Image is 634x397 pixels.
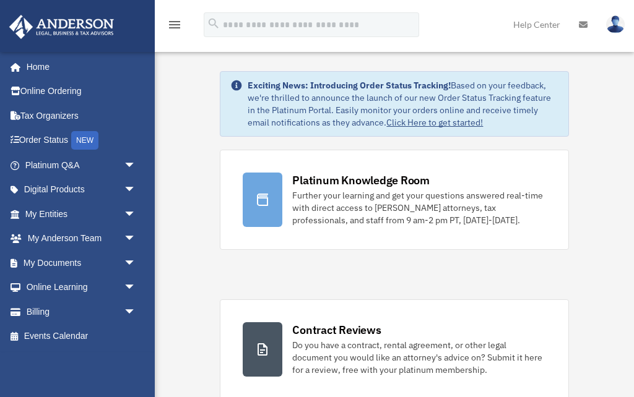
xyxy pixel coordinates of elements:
strong: Exciting News: Introducing Order Status Tracking! [248,80,451,91]
a: Online Learningarrow_drop_down [9,275,155,300]
span: arrow_drop_down [124,275,149,301]
div: Further your learning and get your questions answered real-time with direct access to [PERSON_NAM... [292,189,545,226]
span: arrow_drop_down [124,153,149,178]
a: My Entitiesarrow_drop_down [9,202,155,226]
i: menu [167,17,182,32]
span: arrow_drop_down [124,250,149,276]
a: Events Calendar [9,324,155,349]
span: arrow_drop_down [124,226,149,252]
span: arrow_drop_down [124,177,149,203]
div: Platinum Knowledge Room [292,173,430,188]
span: arrow_drop_down [124,202,149,227]
span: arrow_drop_down [124,299,149,325]
a: Order StatusNEW [9,128,155,153]
div: Contract Reviews [292,322,381,338]
div: NEW [71,131,98,150]
div: Do you have a contract, rental agreement, or other legal document you would like an attorney's ad... [292,339,545,376]
a: Click Here to get started! [386,117,483,128]
a: Home [9,54,149,79]
a: Platinum Knowledge Room Further your learning and get your questions answered real-time with dire... [220,150,568,250]
a: Online Ordering [9,79,155,104]
a: My Documentsarrow_drop_down [9,250,155,275]
i: search [207,17,220,30]
a: menu [167,22,182,32]
div: Based on your feedback, we're thrilled to announce the launch of our new Order Status Tracking fe... [248,79,558,129]
a: Platinum Q&Aarrow_drop_down [9,153,155,177]
img: Anderson Advisors Platinum Portal [6,15,118,39]
a: My Anderson Teamarrow_drop_down [9,226,155,251]
a: Billingarrow_drop_down [9,299,155,324]
a: Digital Productsarrow_drop_down [9,177,155,202]
img: User Pic [606,15,625,33]
a: Tax Organizers [9,103,155,128]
